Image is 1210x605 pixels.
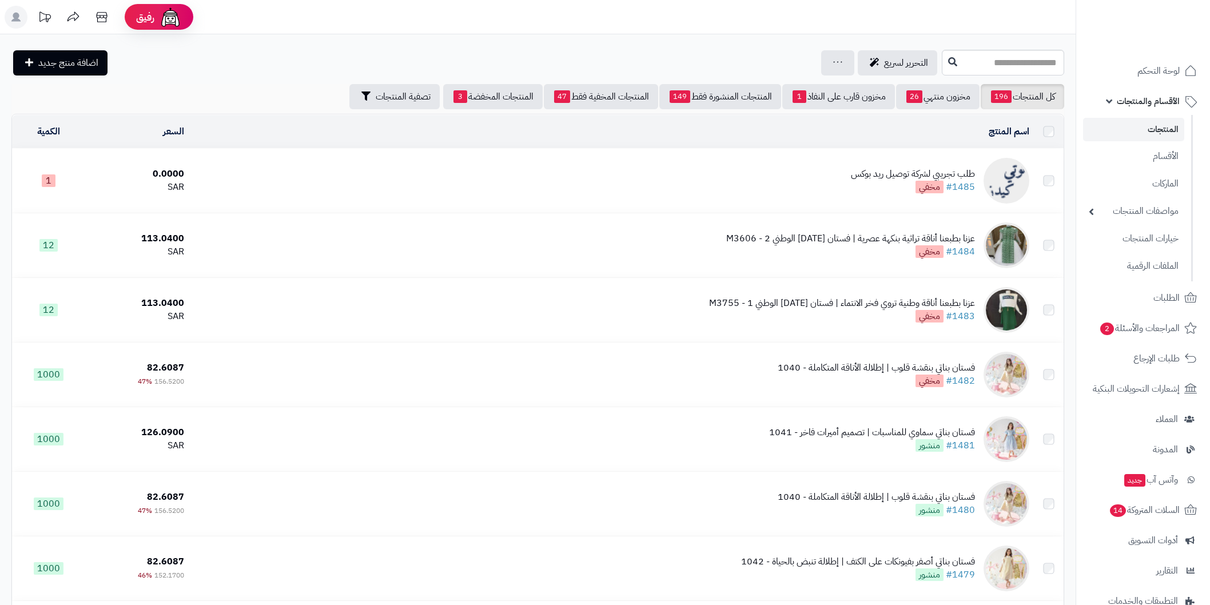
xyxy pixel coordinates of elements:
[1109,502,1180,518] span: السلات المتروكة
[946,245,975,258] a: #1484
[1083,466,1203,493] a: وآتس آبجديد
[136,10,154,24] span: رفيق
[154,376,184,387] span: 156.5200
[989,125,1029,138] a: اسم المنتج
[30,6,59,31] a: تحديثات المنصة
[984,287,1029,333] img: عزنا بطبعنا أناقة وطنية تروي فخر الانتماء | فستان اليوم الوطني 1 - M3755
[34,562,63,575] span: 1000
[858,50,937,75] a: التحرير لسريع
[896,84,980,109] a: مخزون منتهي26
[1123,472,1178,488] span: وآتس آب
[159,6,182,29] img: ai-face.png
[984,416,1029,462] img: فستان بناتي سماوي للمناسبات | تصميم أميرات فاخر - 1041
[147,490,184,504] span: 82.6087
[709,297,975,310] div: عزنا بطبعنا أناقة وطنية تروي فخر الانتماء | فستان [DATE] الوطني 1 - M3755
[916,439,944,452] span: منشور
[138,506,152,516] span: 47%
[984,546,1029,591] img: فستان بناتي أصفر بفيونكات على الكتف | إطلالة تنبض بالحياة - 1042
[1153,441,1178,457] span: المدونة
[1128,532,1178,548] span: أدوات التسويق
[946,180,975,194] a: #1485
[1137,63,1180,79] span: لوحة التحكم
[916,568,944,581] span: منشور
[349,84,440,109] button: تصفية المنتجات
[1099,320,1180,336] span: المراجعات والأسئلة
[1093,381,1180,397] span: إشعارات التحويلات البنكية
[884,56,928,70] span: التحرير لسريع
[916,181,944,193] span: مخفي
[1083,254,1184,278] a: الملفات الرقمية
[1083,199,1184,224] a: مواصفات المنتجات
[741,555,975,568] div: فستان بناتي أصفر بفيونكات على الكتف | إطلالة تنبض بالحياة - 1042
[916,310,944,323] span: مخفي
[1083,144,1184,169] a: الأقسام
[782,84,895,109] a: مخزون قارب على النفاذ1
[991,90,1012,103] span: 196
[89,232,184,245] div: 113.0400
[34,497,63,510] span: 1000
[1083,496,1203,524] a: السلات المتروكة14
[1083,57,1203,85] a: لوحة التحكم
[778,361,975,375] div: فستان بناتي بنقشة قلوب | إطلالة الأناقة المتكاملة - 1040
[34,368,63,381] span: 1000
[659,84,781,109] a: المنتجات المنشورة فقط149
[1083,375,1203,403] a: إشعارات التحويلات البنكية
[554,90,570,103] span: 47
[946,568,975,582] a: #1479
[726,232,975,245] div: عزنا بطبعنا أناقة تراثية بنكهة عصرية | فستان [DATE] الوطني 2 - M3606
[163,125,184,138] a: السعر
[1083,345,1203,372] a: طلبات الإرجاع
[89,168,184,181] div: 0.0000
[906,90,922,103] span: 26
[916,245,944,258] span: مخفي
[37,125,60,138] a: الكمية
[138,570,152,580] span: 46%
[1083,436,1203,463] a: المدونة
[1083,315,1203,342] a: المراجعات والأسئلة2
[89,426,184,439] div: 126.0900
[1110,504,1126,517] span: 14
[984,222,1029,268] img: عزنا بطبعنا أناقة تراثية بنكهة عصرية | فستان اليوم الوطني 2 - M3606
[984,158,1029,204] img: طلب تجريبي لشركة توصيل ريد بوكس
[147,361,184,375] span: 82.6087
[376,90,431,104] span: تصفية المنتجات
[851,168,975,181] div: طلب تجريبي لشركة توصيل ريد بوكس
[1156,563,1178,579] span: التقارير
[544,84,658,109] a: المنتجات المخفية فقط47
[916,504,944,516] span: منشور
[89,310,184,323] div: SAR
[981,84,1064,109] a: كل المنتجات196
[13,50,108,75] a: اضافة منتج جديد
[1083,557,1203,584] a: التقارير
[42,174,55,187] span: 1
[1100,323,1114,335] span: 2
[1083,284,1203,312] a: الطلبات
[89,245,184,258] div: SAR
[1153,290,1180,306] span: الطلبات
[670,90,690,103] span: 149
[138,376,152,387] span: 47%
[154,570,184,580] span: 152.1700
[778,491,975,504] div: فستان بناتي بنقشة قلوب | إطلالة الأناقة المتكاملة - 1040
[1083,405,1203,433] a: العملاء
[39,304,58,316] span: 12
[946,503,975,517] a: #1480
[769,426,975,439] div: فستان بناتي سماوي للمناسبات | تصميم أميرات فاخر - 1041
[793,90,806,103] span: 1
[147,555,184,568] span: 82.6087
[453,90,467,103] span: 3
[154,506,184,516] span: 156.5200
[946,374,975,388] a: #1482
[1083,172,1184,196] a: الماركات
[946,439,975,452] a: #1481
[38,56,98,70] span: اضافة منتج جديد
[946,309,975,323] a: #1483
[1083,226,1184,251] a: خيارات المنتجات
[1132,30,1199,54] img: logo-2.png
[984,481,1029,527] img: فستان بناتي بنقشة قلوب | إطلالة الأناقة المتكاملة - 1040
[39,239,58,252] span: 12
[1156,411,1178,427] span: العملاء
[916,375,944,387] span: مخفي
[443,84,543,109] a: المنتجات المخفضة3
[1083,118,1184,141] a: المنتجات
